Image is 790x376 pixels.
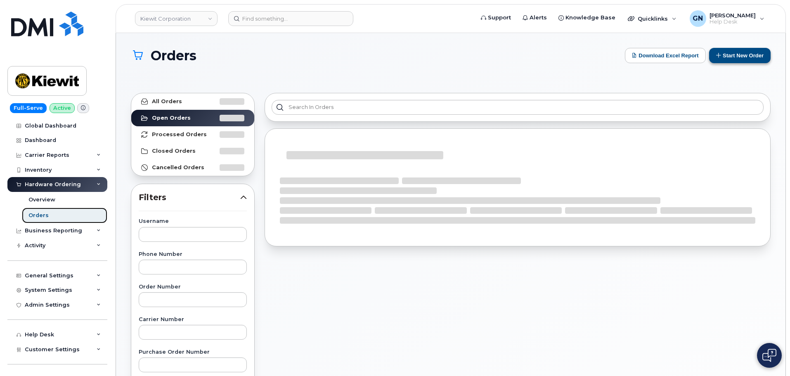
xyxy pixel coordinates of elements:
[139,350,247,355] label: Purchase Order Number
[131,126,254,143] a: Processed Orders
[152,98,182,105] strong: All Orders
[139,284,247,290] label: Order Number
[139,219,247,224] label: Username
[152,148,196,154] strong: Closed Orders
[131,143,254,159] a: Closed Orders
[151,48,196,63] span: Orders
[709,48,771,63] button: Start New Order
[131,159,254,176] a: Cancelled Orders
[625,48,706,63] button: Download Excel Report
[272,100,764,115] input: Search in orders
[152,115,191,121] strong: Open Orders
[139,252,247,257] label: Phone Number
[131,110,254,126] a: Open Orders
[131,93,254,110] a: All Orders
[152,164,204,171] strong: Cancelled Orders
[762,349,776,362] img: Open chat
[139,192,240,203] span: Filters
[139,317,247,322] label: Carrier Number
[152,131,207,138] strong: Processed Orders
